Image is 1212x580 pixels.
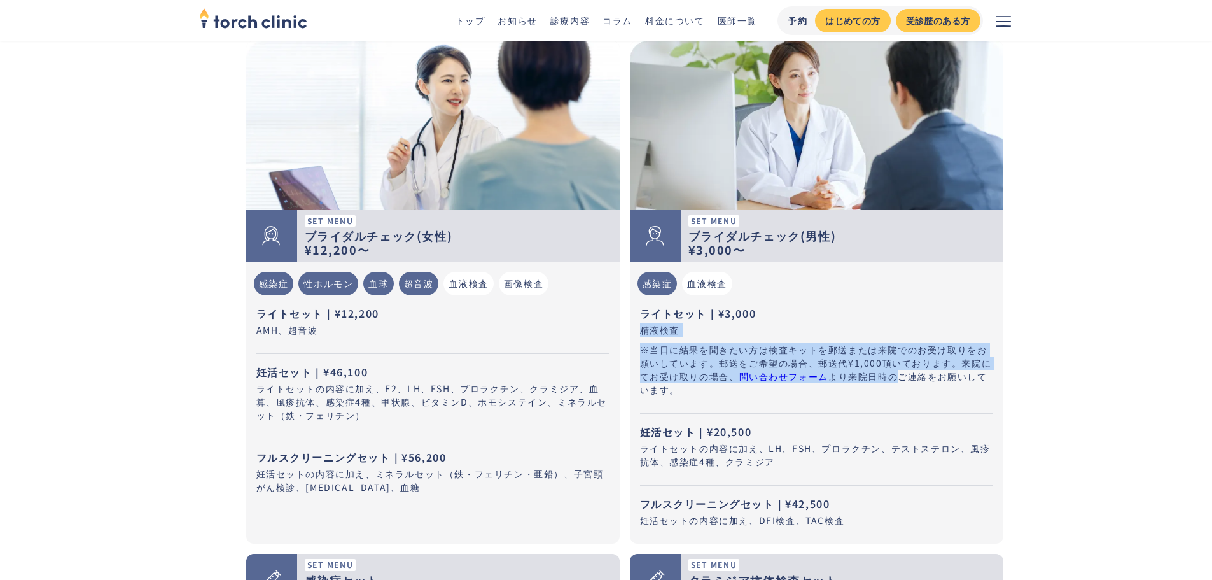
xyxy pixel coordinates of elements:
[254,272,294,295] div: 感染症
[682,272,732,295] div: 血液検査
[718,14,757,27] a: 医師一覧
[199,9,307,32] a: home
[603,14,632,27] a: コラム
[640,323,993,337] p: 精液検査
[256,449,609,465] p: フルスクリーニングセット｜¥56,200
[256,467,609,494] p: 妊活セットの内容に加え、ミネラルセット（鉄・フェリチン・亜鉛）、子宮頸がん検診、[MEDICAL_DATA]、血糖
[640,306,993,321] p: ライトセット｜¥3,000
[815,9,890,32] a: はじめての方
[256,382,609,422] p: ライトセットの内容に加え、E2、LH、FSH、プロラクチン、クラミジア、血算、風疹抗体、感染症4種、甲状腺、ビタミンD、ホモシステイン、ミネラルセット（鉄・フェリチン）
[637,272,678,295] div: 感染症
[305,229,612,257] div: ブライダルチェック(女性) ¥12,200〜
[399,272,439,295] div: 超音波
[906,14,970,27] div: 受診歴のある方
[443,272,493,295] div: 血液検査
[298,272,358,295] div: 性ホルモン
[640,496,993,511] p: フルスクリーニングセット｜¥42,500
[788,14,807,27] div: 予約
[896,9,980,32] a: 受診歴のある方
[640,424,993,439] p: 妊活セット｜¥20,500
[256,364,609,379] p: 妊活セット｜¥46,100
[825,14,880,27] div: はじめての方
[363,272,393,295] div: 血球
[305,215,356,227] div: Set Menu
[688,559,740,570] div: Set Menu
[688,215,740,227] div: Set Menu
[256,306,609,321] p: ライトセット｜¥12,200
[305,559,356,570] div: Set Menu
[688,241,746,258] strong: ¥3,000〜
[640,343,993,397] p: ※当日に結果を聞きたい方は検査キットを郵送または来院でのお受け取りをお願いしています。郵送をご希望の場合、郵送代¥1,000頂いております。来院にてお受け取りの場合、 より来院日時のご連絡をお願...
[550,14,590,27] a: 診療内容
[498,14,537,27] a: お知らせ
[739,370,828,383] a: 問い合わせフォーム
[456,14,485,27] a: トップ
[688,227,837,244] strong: ブライダルチェック(男性)
[640,514,993,527] p: 妊活セットの内容に加え、DFI検査、TAC検査
[645,14,705,27] a: 料金について
[640,442,993,469] p: ライトセットの内容に加え、LH、FSH、プロラクチン、テストステロン、風疹抗体、感染症4種、クラミジア
[256,323,609,337] p: AMH、超音波
[199,4,307,32] img: torch clinic
[499,272,548,295] div: 画像検査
